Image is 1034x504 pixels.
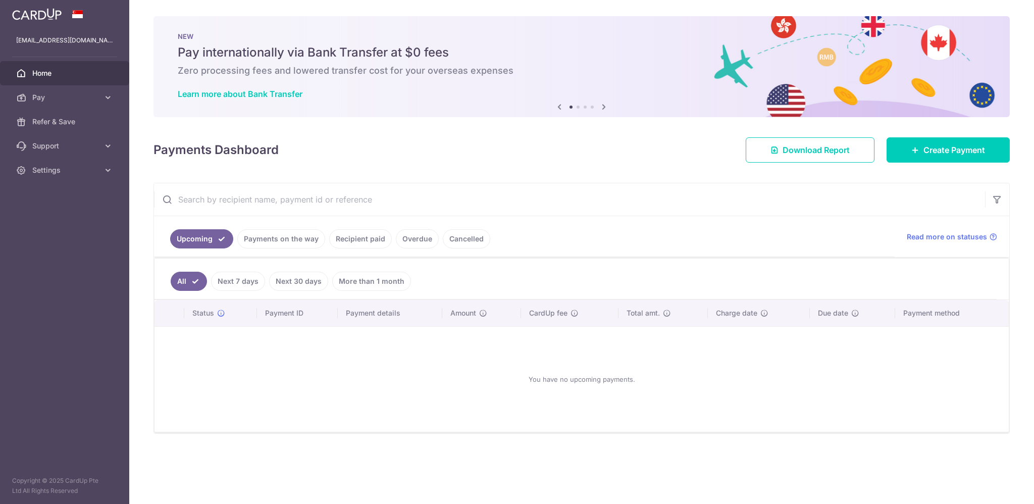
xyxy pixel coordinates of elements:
[32,117,99,127] span: Refer & Save
[396,229,439,248] a: Overdue
[12,8,62,20] img: CardUp
[783,144,850,156] span: Download Report
[332,272,411,291] a: More than 1 month
[269,272,328,291] a: Next 30 days
[329,229,392,248] a: Recipient paid
[716,308,757,318] span: Charge date
[895,300,1009,326] th: Payment method
[32,68,99,78] span: Home
[154,183,985,216] input: Search by recipient name, payment id or reference
[818,308,848,318] span: Due date
[32,141,99,151] span: Support
[450,308,476,318] span: Amount
[907,232,997,242] a: Read more on statuses
[443,229,490,248] a: Cancelled
[178,44,986,61] h5: Pay internationally via Bank Transfer at $0 fees
[237,229,325,248] a: Payments on the way
[32,165,99,175] span: Settings
[178,89,302,99] a: Learn more about Bank Transfer
[257,300,338,326] th: Payment ID
[171,272,207,291] a: All
[529,308,567,318] span: CardUp fee
[32,92,99,103] span: Pay
[153,141,279,159] h4: Payments Dashboard
[627,308,660,318] span: Total amt.
[153,16,1010,117] img: Bank transfer banner
[192,308,214,318] span: Status
[338,300,442,326] th: Payment details
[178,32,986,40] p: NEW
[746,137,874,163] a: Download Report
[170,229,233,248] a: Upcoming
[907,232,987,242] span: Read more on statuses
[167,335,997,424] div: You have no upcoming payments.
[178,65,986,77] h6: Zero processing fees and lowered transfer cost for your overseas expenses
[16,35,113,45] p: [EMAIL_ADDRESS][DOMAIN_NAME]
[211,272,265,291] a: Next 7 days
